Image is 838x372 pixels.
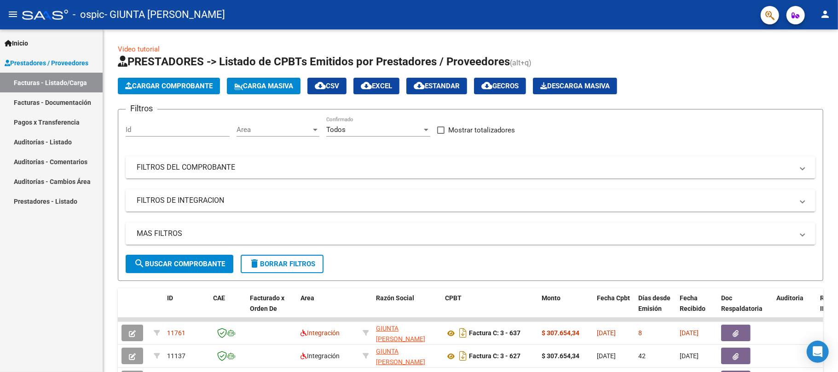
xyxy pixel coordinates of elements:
strong: $ 307.654,34 [542,352,579,360]
span: GIUNTA [PERSON_NAME] [376,348,425,366]
strong: Factura C: 3 - 637 [469,330,520,337]
span: Mostrar totalizadores [448,125,515,136]
span: Facturado x Orden De [250,294,284,312]
span: Doc Respaldatoria [721,294,763,312]
span: Area [301,294,314,302]
span: Gecros [481,82,519,90]
datatable-header-cell: Fecha Cpbt [593,288,635,329]
span: Descarga Masiva [540,82,610,90]
datatable-header-cell: Facturado x Orden De [246,288,297,329]
h3: Filtros [126,102,157,115]
app-download-masive: Descarga masiva de comprobantes (adjuntos) [533,78,617,94]
span: PRESTADORES -> Listado de CPBTs Emitidos por Prestadores / Proveedores [118,55,510,68]
datatable-header-cell: Razón Social [372,288,441,329]
datatable-header-cell: Auditoria [773,288,816,329]
span: - GIUNTA [PERSON_NAME] [104,5,225,25]
span: Borrar Filtros [249,260,315,268]
mat-expansion-panel-header: FILTROS DE INTEGRACION [126,189,815,212]
datatable-header-cell: ID [163,288,209,329]
i: Descargar documento [457,326,469,340]
mat-panel-title: FILTROS DE INTEGRACION [137,195,793,206]
span: Inicio [5,38,28,48]
i: Descargar documento [457,349,469,363]
datatable-header-cell: Area [297,288,359,329]
datatable-header-cell: Días desde Emisión [635,288,676,329]
span: Estandar [414,82,460,90]
span: Prestadores / Proveedores [5,58,88,68]
span: [DATE] [680,352,699,360]
span: Integración [301,352,340,360]
mat-icon: delete [249,258,260,269]
span: Fecha Cpbt [597,294,630,302]
span: Días desde Emisión [638,294,670,312]
button: Gecros [474,78,526,94]
span: Monto [542,294,561,302]
mat-icon: search [134,258,145,269]
mat-icon: cloud_download [414,80,425,91]
button: Borrar Filtros [241,255,324,273]
span: - ospic [73,5,104,25]
datatable-header-cell: Monto [538,288,593,329]
button: Buscar Comprobante [126,255,233,273]
span: CAE [213,294,225,302]
mat-panel-title: FILTROS DEL COMPROBANTE [137,162,793,172]
span: 11761 [167,329,185,337]
datatable-header-cell: Fecha Recibido [676,288,717,329]
button: Estandar [406,78,467,94]
span: Fecha Recibido [680,294,705,312]
mat-panel-title: MAS FILTROS [137,229,793,239]
strong: $ 307.654,34 [542,329,579,337]
datatable-header-cell: CPBT [441,288,538,329]
span: (alt+q) [510,58,532,67]
span: EXCEL [361,82,392,90]
span: CPBT [445,294,462,302]
span: 8 [638,329,642,337]
span: CSV [315,82,339,90]
span: [DATE] [597,329,616,337]
button: CSV [307,78,347,94]
span: 11137 [167,352,185,360]
button: EXCEL [353,78,399,94]
mat-icon: cloud_download [361,80,372,91]
mat-icon: cloud_download [481,80,492,91]
span: Cargar Comprobante [125,82,213,90]
span: 42 [638,352,646,360]
span: [DATE] [680,329,699,337]
a: Video tutorial [118,45,160,53]
span: [DATE] [597,352,616,360]
datatable-header-cell: CAE [209,288,246,329]
mat-expansion-panel-header: MAS FILTROS [126,223,815,245]
span: Carga Masiva [234,82,293,90]
div: 23219855354 [376,323,438,343]
span: Razón Social [376,294,414,302]
mat-icon: cloud_download [315,80,326,91]
span: Integración [301,329,340,337]
div: 23219855354 [376,346,438,366]
button: Cargar Comprobante [118,78,220,94]
mat-icon: person [820,9,831,20]
mat-icon: menu [7,9,18,20]
strong: Factura C: 3 - 627 [469,353,520,360]
mat-expansion-panel-header: FILTROS DEL COMPROBANTE [126,156,815,178]
span: Area [237,126,311,134]
button: Descarga Masiva [533,78,617,94]
span: Buscar Comprobante [134,260,225,268]
span: Auditoria [776,294,803,302]
span: ID [167,294,173,302]
div: Open Intercom Messenger [807,341,829,363]
span: GIUNTA [PERSON_NAME] [376,325,425,343]
span: Todos [326,126,346,134]
button: Carga Masiva [227,78,301,94]
datatable-header-cell: Doc Respaldatoria [717,288,773,329]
